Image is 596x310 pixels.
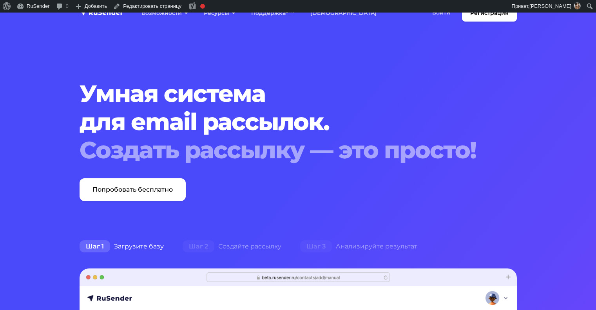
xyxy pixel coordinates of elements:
span: [PERSON_NAME] [529,3,571,9]
a: Попробовать бесплатно [80,178,186,201]
a: Войти [424,5,458,21]
a: [DEMOGRAPHIC_DATA] [303,5,384,21]
div: Загрузите базу [70,239,173,254]
div: Фокусная ключевая фраза не установлена [200,4,205,9]
a: Ресурсы [196,5,243,21]
div: Анализируйте результат [291,239,427,254]
div: Создать рассылку — это просто! [80,136,480,164]
img: RuSender [80,9,123,16]
div: Создайте рассылку [173,239,291,254]
sup: 24/7 [286,9,295,14]
a: Возможности [134,5,196,21]
span: Шаг 1 [80,240,110,253]
a: Поддержка24/7 [243,5,303,21]
span: Шаг 3 [300,240,332,253]
a: Регистрация [462,5,517,22]
span: Шаг 2 [183,240,214,253]
h1: Умная система для email рассылок. [80,80,480,164]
